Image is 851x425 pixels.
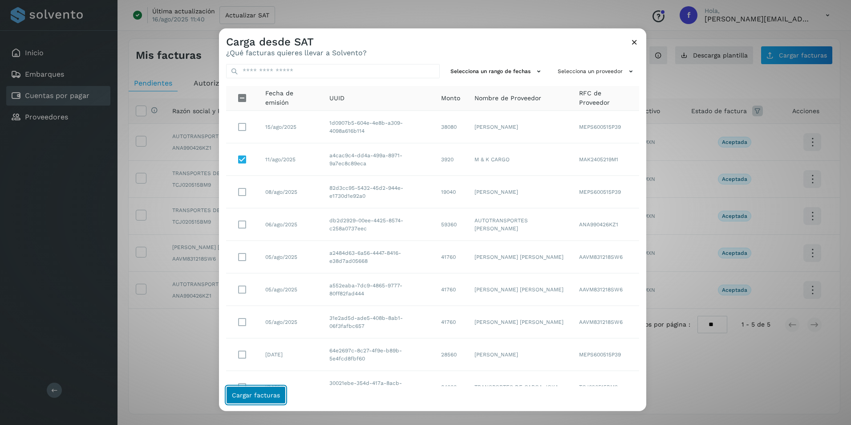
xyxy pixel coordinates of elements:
td: MEPS600515P39 [572,111,639,143]
td: 41760 [434,274,467,306]
button: Cargar facturas [226,386,286,404]
span: Nombre de Proveedor [474,94,541,103]
td: 05/ago/2025 [258,274,322,306]
td: 05/ago/2025 [258,241,322,274]
td: M & K CARGO [467,143,572,176]
td: TCJ020515BM9 [572,371,639,404]
td: MAK2405219M1 [572,143,639,176]
td: 84000 [434,371,467,404]
td: [PERSON_NAME] [467,339,572,371]
td: MEPS600515P39 [572,339,639,371]
h3: Carga desde SAT [226,36,367,49]
td: 15/ago/2025 [258,111,322,143]
button: Selecciona un rango de fechas [447,64,547,79]
td: [PERSON_NAME] [467,176,572,208]
td: 30021ebe-354d-417a-8acb-72ac8672de94 [322,371,434,404]
td: a4cac9c4-dd4a-499a-8971-9a7ec8c89eca [322,143,434,176]
td: a2484d63-6a56-4447-8416-e38d7ad05668 [322,241,434,274]
span: UUID [329,94,344,103]
td: 64e2697c-8c27-4f9e-b89b-5e4fcd8fbf60 [322,339,434,371]
td: AUTOTRANSPORTES [PERSON_NAME] [467,208,572,241]
td: [PERSON_NAME] [PERSON_NAME] [467,241,572,274]
td: ANA990426KZ1 [572,208,639,241]
td: 08/ago/2025 [258,176,322,208]
td: AAVM831218SW6 [572,306,639,339]
span: Cargar facturas [232,392,280,398]
td: 28560 [434,339,467,371]
td: [PERSON_NAME] [467,111,572,143]
td: db2d2929-00ee-4425-8574-c258a0737eec [322,208,434,241]
td: [DATE] [258,371,322,404]
td: 3920 [434,143,467,176]
td: 19040 [434,176,467,208]
td: AAVM831218SW6 [572,241,639,274]
td: 06/ago/2025 [258,208,322,241]
td: 41760 [434,241,467,274]
td: 38080 [434,111,467,143]
td: 59360 [434,208,467,241]
p: ¿Qué facturas quieres llevar a Solvento? [226,49,367,57]
td: 11/ago/2025 [258,143,322,176]
td: [PERSON_NAME] [PERSON_NAME] [467,306,572,339]
span: Monto [441,94,460,103]
td: AAVM831218SW6 [572,274,639,306]
td: 05/ago/2025 [258,306,322,339]
td: [DATE] [258,339,322,371]
td: TRANSPORTES DE CARGA JOKA [467,371,572,404]
td: 82d3cc95-5432-45d2-944e-e1730d1e92a0 [322,176,434,208]
td: 41760 [434,306,467,339]
td: [PERSON_NAME] [PERSON_NAME] [467,274,572,306]
td: 1d0907b5-604e-4e8b-a309-4098a616b114 [322,111,434,143]
button: Selecciona un proveedor [554,64,639,79]
span: Fecha de emisión [265,89,315,107]
td: MEPS600515P39 [572,176,639,208]
span: RFC de Proveedor [579,89,632,107]
td: a552eaba-7dc9-4865-9777-80ff82fad444 [322,274,434,306]
td: 31e2ad5d-ade5-408b-8ab1-06f3fafbc657 [322,306,434,339]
